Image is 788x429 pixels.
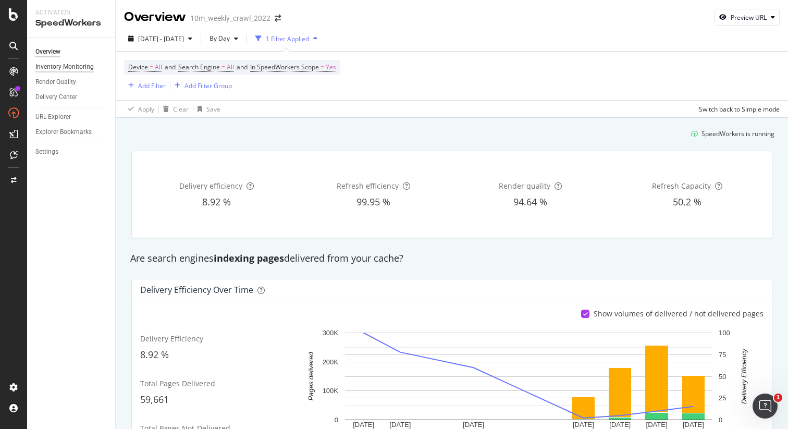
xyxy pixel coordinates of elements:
span: Render quality [499,181,550,191]
span: Total Pages Delivered [140,378,215,388]
div: arrow-right-arrow-left [275,15,281,22]
text: [DATE] [609,421,631,428]
text: 300K [323,329,339,337]
text: 100K [323,387,339,395]
a: URL Explorer [35,112,108,122]
div: Clear [173,105,189,114]
span: 59,661 [140,393,169,406]
text: [DATE] [463,421,484,428]
span: All [227,60,234,75]
div: Domain Overview [42,62,93,68]
button: Add Filter Group [170,79,232,92]
span: 99.95 % [356,195,390,208]
div: Domain: [DOMAIN_NAME] [27,27,115,35]
div: Preview URL [731,13,767,22]
div: Overview [35,46,60,57]
span: = [150,63,153,71]
img: website_grey.svg [17,27,25,35]
button: Switch back to Simple mode [695,101,780,117]
button: Apply [124,101,154,117]
a: Explorer Bookmarks [35,127,108,138]
div: Delivery Efficiency over time [140,285,253,295]
text: 25 [719,394,726,402]
span: 8.92 % [202,195,231,208]
div: Render Quality [35,77,76,88]
div: Settings [35,146,58,157]
span: Yes [326,60,336,75]
div: Show volumes of delivered / not delivered pages [594,309,764,319]
div: Keywords by Traffic [117,62,172,68]
span: By Day [205,34,230,43]
div: Add Filter Group [184,81,232,90]
span: Search Engine [178,63,220,71]
div: Activation [35,8,107,17]
div: Overview [124,8,186,26]
div: Switch back to Simple mode [699,105,780,114]
span: = [321,63,324,71]
span: Device [128,63,148,71]
div: SpeedWorkers is running [701,129,774,138]
text: 200K [323,358,339,366]
div: Add Filter [138,81,166,90]
button: Clear [159,101,189,117]
a: Inventory Monitoring [35,62,108,72]
div: URL Explorer [35,112,71,122]
span: All [155,60,162,75]
text: [DATE] [389,421,411,428]
div: Are search engines delivered from your cache? [125,252,779,265]
div: 10m_weekly_crawl_2022 [190,13,270,23]
button: Add Filter [124,79,166,92]
iframe: Intercom live chat [753,394,778,419]
span: = [221,63,225,71]
text: 0 [719,416,722,424]
div: Delivery Center [35,92,77,103]
img: tab_keywords_by_traffic_grey.svg [105,60,114,69]
div: SpeedWorkers [35,17,107,29]
div: Apply [138,105,154,114]
a: Render Quality [35,77,108,88]
span: and [237,63,248,71]
text: [DATE] [646,421,668,428]
div: Explorer Bookmarks [35,127,92,138]
span: Refresh Capacity [652,181,711,191]
div: Save [206,105,220,114]
button: [DATE] - [DATE] [124,30,196,47]
span: [DATE] - [DATE] [138,34,184,43]
text: Delivery Efficiency [740,348,748,405]
span: Delivery Efficiency [140,334,203,344]
text: 75 [719,351,726,359]
text: [DATE] [683,421,704,428]
div: Inventory Monitoring [35,62,94,72]
a: Overview [35,46,108,57]
img: tab_domain_overview_orange.svg [30,60,39,69]
span: In SpeedWorkers Scope [250,63,319,71]
button: Save [193,101,220,117]
button: Preview URL [715,9,780,26]
span: 1 [774,394,782,402]
span: and [165,63,176,71]
img: logo_orange.svg [17,17,25,25]
text: 0 [335,416,338,424]
div: v 4.0.25 [29,17,51,25]
span: 50.2 % [673,195,701,208]
text: [DATE] [573,421,594,428]
text: [DATE] [353,421,374,428]
span: Delivery efficiency [179,181,242,191]
div: 1 Filter Applied [266,34,309,43]
text: Pages delivered [307,352,315,401]
button: By Day [205,30,242,47]
a: Settings [35,146,108,157]
text: 50 [719,373,726,381]
span: 94.64 % [513,195,547,208]
strong: indexing pages [214,252,284,264]
a: Delivery Center [35,92,108,103]
text: 100 [719,329,730,337]
span: Refresh efficiency [337,181,399,191]
span: 8.92 % [140,348,169,361]
button: 1 Filter Applied [251,30,322,47]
